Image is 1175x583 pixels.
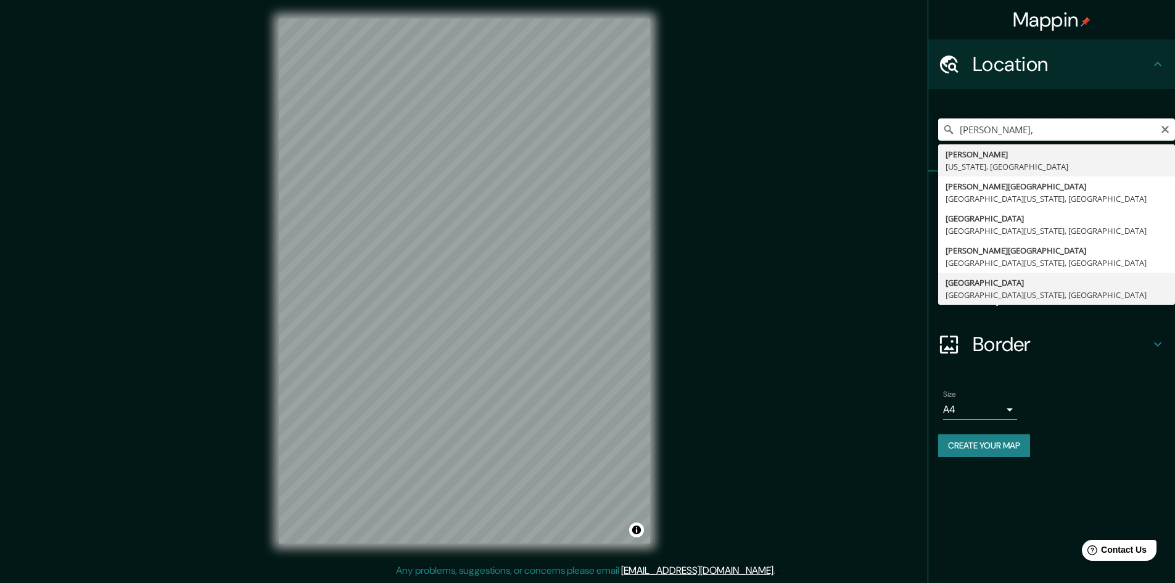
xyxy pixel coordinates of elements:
label: Size [943,389,956,400]
p: Any problems, suggestions, or concerns please email . [396,563,775,578]
div: [US_STATE], [GEOGRAPHIC_DATA] [946,160,1168,173]
div: . [775,563,777,578]
div: [PERSON_NAME] [946,148,1168,160]
button: Toggle attribution [629,523,644,537]
div: [GEOGRAPHIC_DATA][US_STATE], [GEOGRAPHIC_DATA] [946,257,1168,269]
h4: Layout [973,283,1150,307]
div: . [777,563,780,578]
div: Pins [928,172,1175,221]
div: [GEOGRAPHIC_DATA][US_STATE], [GEOGRAPHIC_DATA] [946,289,1168,301]
h4: Mappin [1013,7,1091,32]
iframe: Help widget launcher [1065,535,1161,569]
div: [GEOGRAPHIC_DATA][US_STATE], [GEOGRAPHIC_DATA] [946,192,1168,205]
div: [PERSON_NAME][GEOGRAPHIC_DATA] [946,244,1168,257]
div: A4 [943,400,1017,420]
div: Style [928,221,1175,270]
img: pin-icon.png [1081,17,1090,27]
div: [GEOGRAPHIC_DATA] [946,212,1168,225]
div: [PERSON_NAME][GEOGRAPHIC_DATA] [946,180,1168,192]
input: Pick your city or area [938,118,1175,141]
button: Create your map [938,434,1030,457]
canvas: Map [279,19,650,544]
div: Location [928,39,1175,89]
button: Clear [1160,123,1170,134]
div: Layout [928,270,1175,320]
div: [GEOGRAPHIC_DATA][US_STATE], [GEOGRAPHIC_DATA] [946,225,1168,237]
div: Border [928,320,1175,369]
a: [EMAIL_ADDRESS][DOMAIN_NAME] [621,564,773,577]
div: [GEOGRAPHIC_DATA] [946,276,1168,289]
h4: Location [973,52,1150,76]
h4: Border [973,332,1150,357]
